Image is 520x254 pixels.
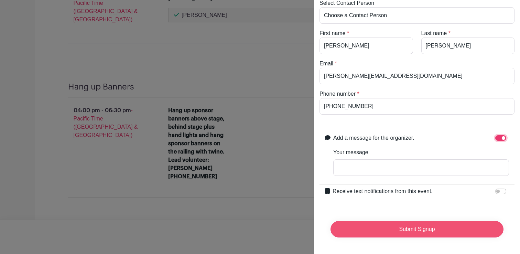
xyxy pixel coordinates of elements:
label: Add a message for the organizer. [333,134,414,142]
input: Submit Signup [331,221,503,237]
label: Last name [421,29,447,38]
label: First name [319,29,346,38]
label: Phone number [319,90,356,98]
label: Receive text notifications from this event. [333,187,433,195]
label: Your message [333,148,368,157]
label: Email [319,60,333,68]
